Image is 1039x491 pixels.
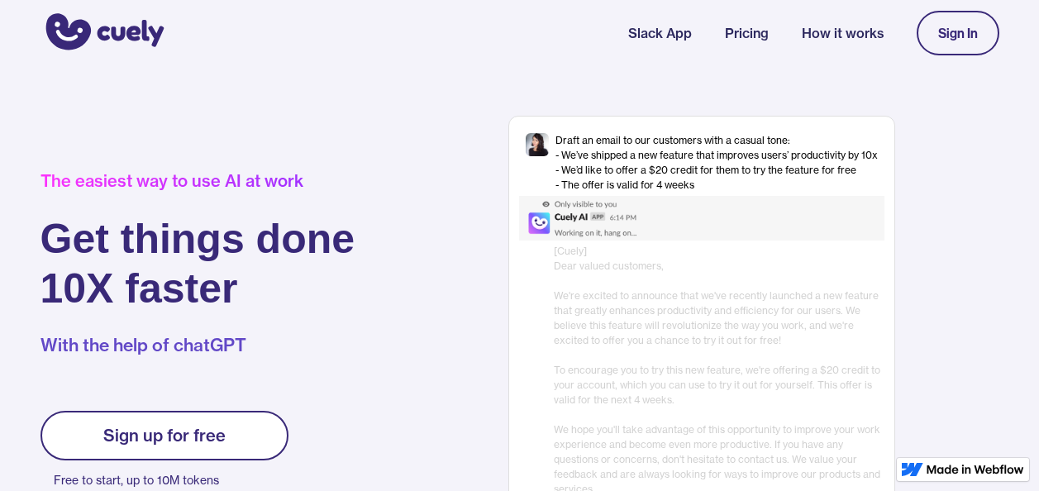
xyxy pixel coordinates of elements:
img: Made in Webflow [927,465,1024,474]
div: Sign up for free [103,426,226,446]
a: home [41,2,164,64]
div: Sign In [938,26,978,41]
a: Pricing [725,23,769,43]
h1: Get things done 10X faster [41,214,355,313]
a: How it works [802,23,884,43]
a: Sign up for free [41,411,288,460]
a: Sign In [917,11,999,55]
div: Draft an email to our customers with a casual tone: - We’ve shipped a new feature that improves u... [555,133,878,193]
div: The easiest way to use AI at work [41,171,355,191]
p: With the help of chatGPT [41,333,355,358]
a: Slack App [628,23,692,43]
